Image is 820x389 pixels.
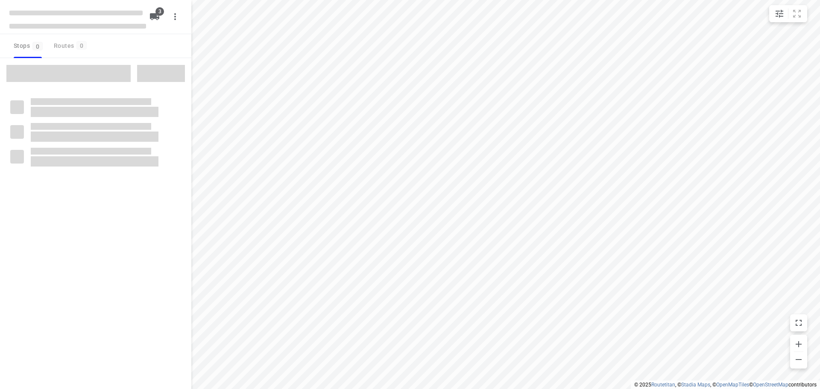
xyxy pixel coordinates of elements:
[769,5,807,22] div: small contained button group
[634,382,817,388] li: © 2025 , © , © © contributors
[753,382,788,388] a: OpenStreetMap
[771,5,788,22] button: Map settings
[716,382,749,388] a: OpenMapTiles
[681,382,710,388] a: Stadia Maps
[651,382,675,388] a: Routetitan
